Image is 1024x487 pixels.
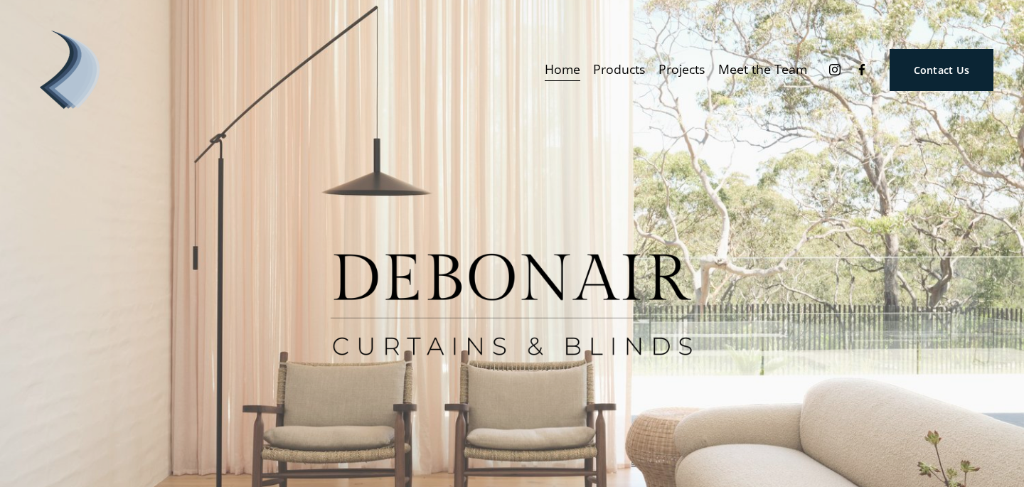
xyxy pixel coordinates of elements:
[855,63,869,77] a: Facebook
[718,57,807,82] a: Meet the Team
[593,57,645,82] a: folder dropdown
[890,49,993,91] a: Contact Us
[828,63,842,77] a: Instagram
[593,58,645,81] span: Products
[658,57,705,82] a: Projects
[31,31,109,109] img: Debonair | Curtains, Blinds, Shutters &amp; Awnings
[545,57,580,82] a: Home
